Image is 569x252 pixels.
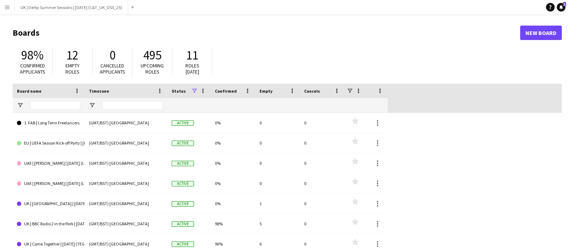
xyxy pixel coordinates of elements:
[100,62,125,75] span: Cancelled applicants
[21,47,44,63] span: 98%
[211,113,255,133] div: 0%
[172,221,194,227] span: Active
[172,141,194,146] span: Active
[143,47,162,63] span: 495
[13,27,520,38] h1: Boards
[300,194,344,213] div: 0
[172,242,194,247] span: Active
[141,62,164,75] span: Upcoming roles
[85,214,167,234] div: (GMT/BST) [GEOGRAPHIC_DATA]
[300,173,344,193] div: 0
[17,88,41,94] span: Board name
[186,47,198,63] span: 11
[30,101,80,110] input: Board name Filter Input
[89,102,95,109] button: Open Filter Menu
[300,133,344,153] div: 0
[563,2,566,6] span: 1
[211,153,255,173] div: 0%
[17,153,80,173] a: UAE | [PERSON_NAME] | [DATE] (LNME_UAE_ABM_25)
[17,133,80,153] a: EU | UEFA Season Kick-off Party | [DATE] (UEFA_EU_SKO_25)
[300,214,344,234] div: 0
[85,173,167,193] div: (GMT/BST) [GEOGRAPHIC_DATA]
[215,88,237,94] span: Confirmed
[300,153,344,173] div: 0
[255,194,300,213] div: 1
[20,62,45,75] span: Confirmed applicants
[85,194,167,213] div: (GMT/BST) [GEOGRAPHIC_DATA]
[255,153,300,173] div: 0
[172,201,194,207] span: Active
[85,153,167,173] div: (GMT/BST) [GEOGRAPHIC_DATA]
[109,47,116,63] span: 0
[259,88,272,94] span: Empty
[211,214,255,234] div: 98%
[185,62,199,75] span: Roles [DATE]
[102,101,163,110] input: Timezone Filter Input
[172,120,194,126] span: Active
[17,102,23,109] button: Open Filter Menu
[85,133,167,153] div: (GMT/BST) [GEOGRAPHIC_DATA]
[172,161,194,166] span: Active
[520,26,562,40] a: New Board
[17,113,80,133] a: 1. FAB | Long Term Freelancers
[211,133,255,153] div: 0%
[211,173,255,193] div: 0%
[255,214,300,234] div: 5
[172,88,186,94] span: Status
[66,62,80,75] span: Empty roles
[557,3,565,12] a: 1
[17,194,80,214] a: UK | [GEOGRAPHIC_DATA] | [DATE] (LN_UK_ANG_25)
[211,194,255,213] div: 0%
[17,214,80,234] a: UK | BBC Radio 2 in the Park | [DATE] (BBC_UK_R2ITP_25)
[85,113,167,133] div: (GMT/BST) [GEOGRAPHIC_DATA]
[15,0,128,14] button: UK | Derby Summer Sessions | [DATE] (C&T_UK_DSS_25)
[17,173,80,194] a: UAE | [PERSON_NAME] | [DATE] (LNME_UAE_TVS_25)
[172,181,194,186] span: Active
[89,88,109,94] span: Timezone
[300,113,344,133] div: 0
[255,133,300,153] div: 0
[66,47,78,63] span: 12
[255,173,300,193] div: 0
[255,113,300,133] div: 0
[304,88,320,94] span: Cancels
